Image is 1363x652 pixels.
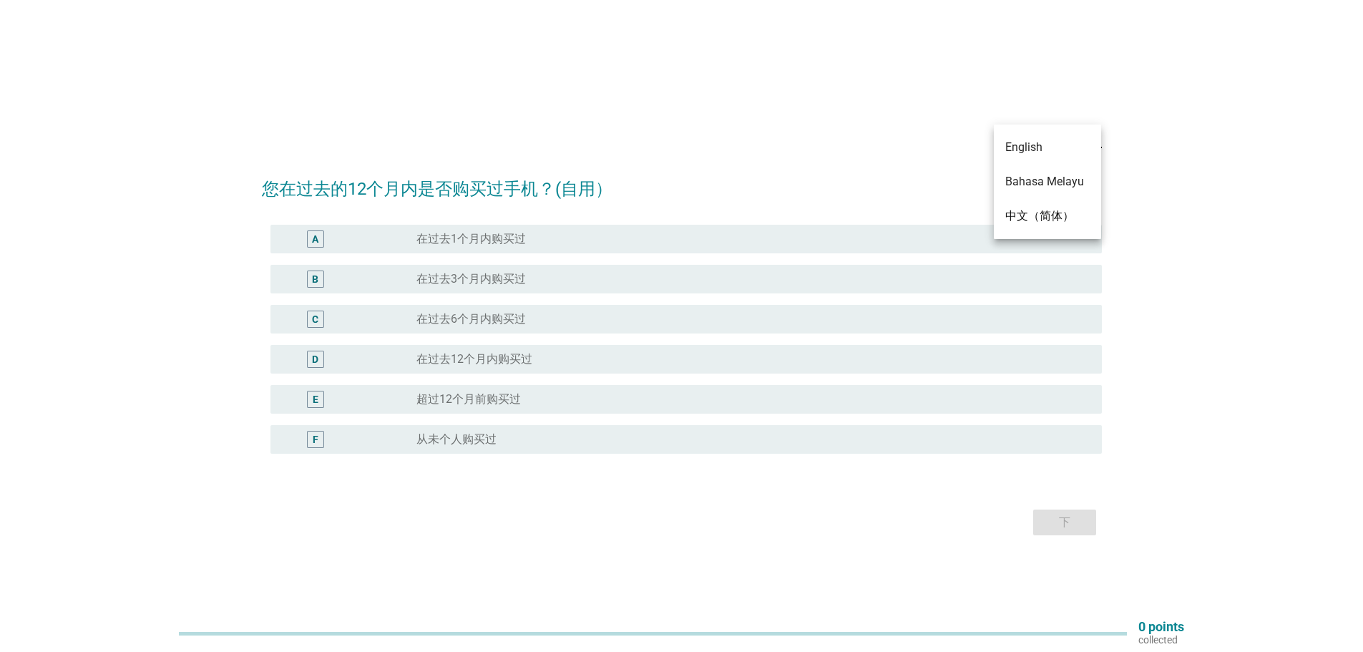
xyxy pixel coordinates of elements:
[416,392,521,407] label: 超过12个月前购买过
[1085,127,1102,145] i: arrow_drop_down
[1005,208,1090,225] div: 中文（简体）
[416,272,526,286] label: 在过去3个月内购买过
[1005,139,1090,156] div: English
[262,162,1102,202] h2: 您在过去的12个月内是否购买过手机？(自用）
[416,312,526,326] label: 在过去6个月内购买过
[312,231,318,246] div: A
[313,432,318,447] div: F
[1138,633,1184,646] p: collected
[312,311,318,326] div: C
[416,232,526,246] label: 在过去1个月内购买过
[313,391,318,407] div: E
[416,352,532,366] label: 在过去12个月内购买过
[1005,173,1090,190] div: Bahasa Melayu
[312,271,318,286] div: B
[312,351,318,366] div: D
[1138,621,1184,633] p: 0 points
[416,432,497,447] label: 从未个人购买过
